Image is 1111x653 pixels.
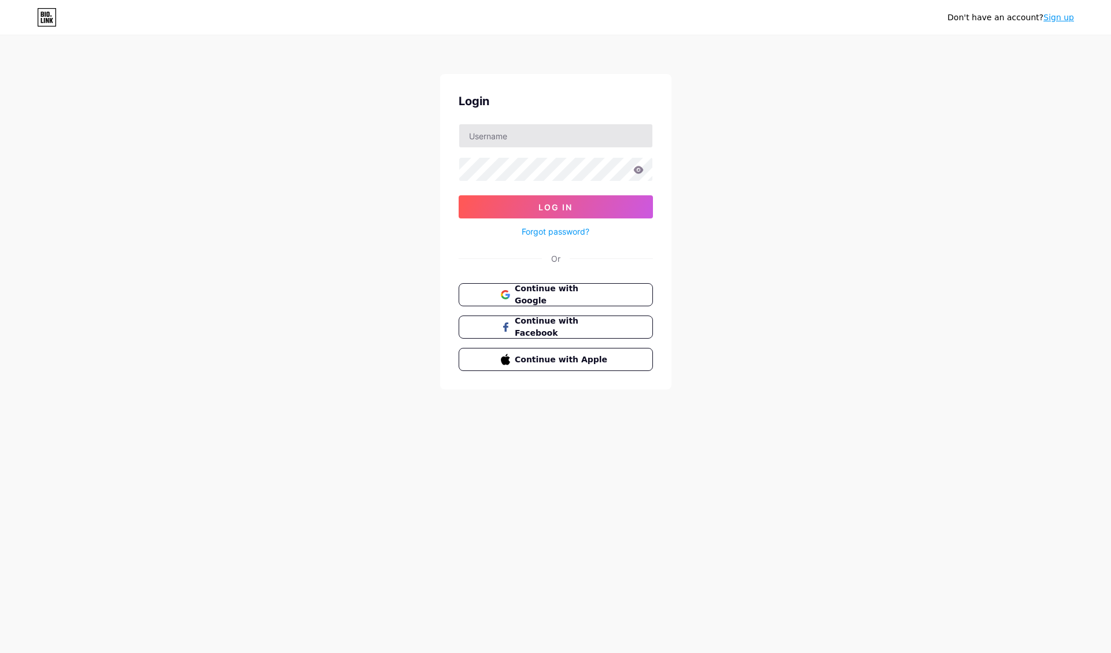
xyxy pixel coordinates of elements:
[459,283,653,306] button: Continue with Google
[515,354,610,366] span: Continue with Apple
[551,253,560,265] div: Or
[459,316,653,339] button: Continue with Facebook
[1043,13,1074,22] a: Sign up
[459,195,653,218] button: Log In
[522,225,589,238] a: Forgot password?
[459,124,652,147] input: Username
[515,315,610,339] span: Continue with Facebook
[947,12,1074,24] div: Don't have an account?
[459,92,653,110] div: Login
[459,348,653,371] button: Continue with Apple
[538,202,573,212] span: Log In
[515,283,610,307] span: Continue with Google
